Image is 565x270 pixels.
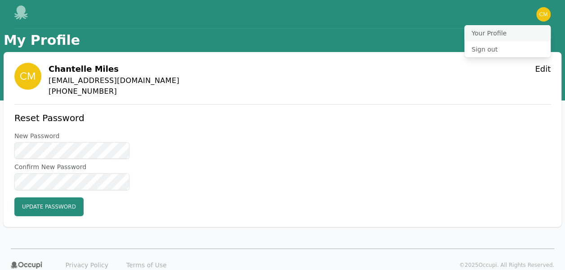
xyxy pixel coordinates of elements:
[14,162,129,171] label: Confirm New Password
[49,75,179,86] span: [EMAIL_ADDRESS][DOMAIN_NAME]
[49,86,179,97] span: [PHONE_NUMBER]
[49,63,179,75] h2: Chantelle Miles
[4,32,80,48] h1: My Profile
[459,261,554,269] p: © 2025 Occupi. All Rights Reserved.
[14,112,129,124] h2: Reset Password
[14,197,84,216] button: Update Password
[464,41,551,57] button: Sign out
[535,63,551,75] button: Edit
[14,63,41,90] img: b653f6fceb57bb76b321af2011347782
[14,131,129,140] label: New Password
[464,25,551,41] button: Your Profile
